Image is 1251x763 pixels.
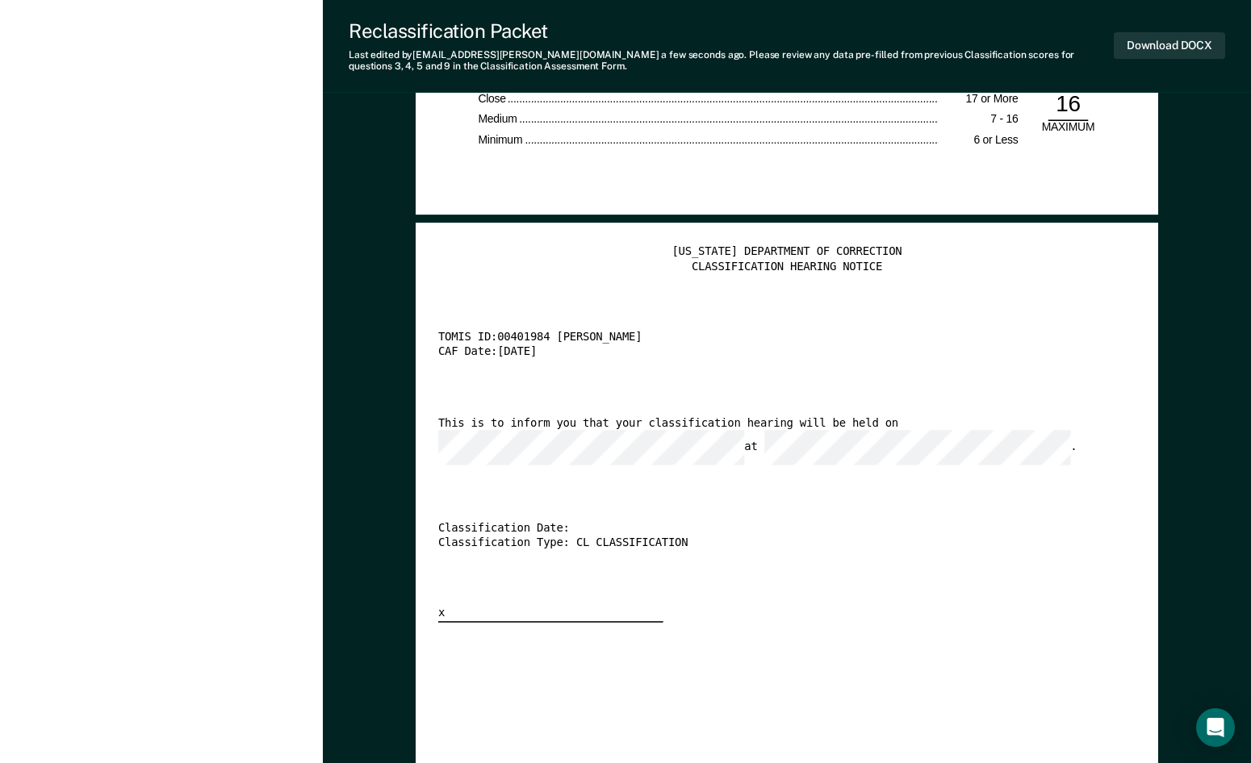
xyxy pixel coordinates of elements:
[1196,708,1235,747] div: Open Intercom Messenger
[438,536,1101,550] div: Classification Type: CL CLASSIFICATION
[938,113,1018,127] div: 7 - 16
[438,521,1101,536] div: Classification Date:
[938,93,1018,107] div: 17 or More
[478,113,519,125] span: Medium
[478,133,525,145] span: Minimum
[1114,32,1225,59] button: Download DOCX
[478,93,508,105] span: Close
[661,49,744,60] span: a few seconds ago
[438,607,663,623] div: x
[349,19,1114,43] div: Reclassification Packet
[1038,121,1098,136] div: MAXIMUM
[438,245,1136,260] div: [US_STATE] DEPARTMENT OF CORRECTION
[438,416,1101,465] div: This is to inform you that your classification hearing will be held on at .
[438,345,1101,360] div: CAF Date: [DATE]
[438,260,1136,274] div: CLASSIFICATION HEARING NOTICE
[1048,90,1089,121] div: 16
[438,331,1101,345] div: TOMIS ID: 00401984 [PERSON_NAME]
[349,49,1114,73] div: Last edited by [EMAIL_ADDRESS][PERSON_NAME][DOMAIN_NAME] . Please review any data pre-filled from...
[938,133,1018,148] div: 6 or Less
